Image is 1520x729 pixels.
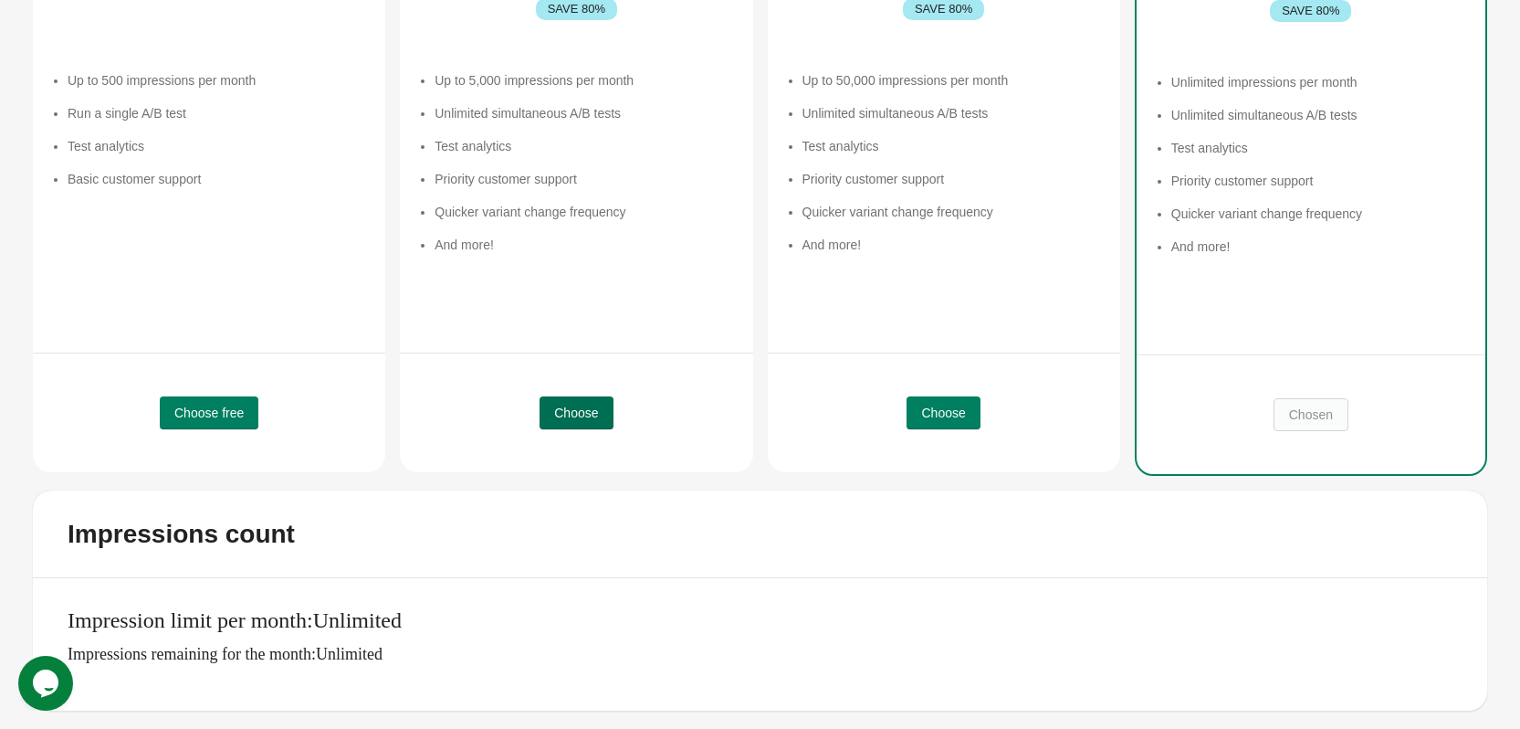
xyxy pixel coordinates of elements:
button: Choose [540,396,613,429]
li: Quicker variant change frequency [802,203,1102,221]
li: And more! [435,236,734,254]
li: Up to 500 impressions per month [68,71,367,90]
li: Priority customer support [802,170,1102,188]
li: Quicker variant change frequency [1171,205,1467,223]
li: Run a single A/B test [68,104,367,122]
li: Unlimited impressions per month [1171,73,1467,91]
span: Choose free [174,406,244,420]
p: Impression limit per month: Unlimited [68,607,1469,634]
li: Quicker variant change frequency [435,203,734,221]
iframe: chat widget [18,656,77,711]
li: Test analytics [68,137,367,155]
li: And more! [1171,238,1467,256]
li: And more! [802,236,1102,254]
li: Unlimited simultaneous A/B tests [802,104,1102,122]
li: Test analytics [802,137,1102,155]
li: Priority customer support [435,170,734,188]
span: Choose [921,406,965,420]
li: Basic customer support [68,170,367,188]
li: Up to 5,000 impressions per month [435,71,734,90]
li: Priority customer support [1171,172,1467,190]
button: Choose [907,396,980,429]
li: Up to 50,000 impressions per month [802,71,1102,90]
li: Unlimited simultaneous A/B tests [1171,106,1467,124]
li: Unlimited simultaneous A/B tests [435,104,734,122]
p: Impressions remaining for the month: Unlimited [68,645,1469,663]
button: Choose free [160,396,258,429]
div: Impressions count [68,520,295,549]
li: Test analytics [1171,139,1467,157]
span: Choose [554,406,598,420]
li: Test analytics [435,137,734,155]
